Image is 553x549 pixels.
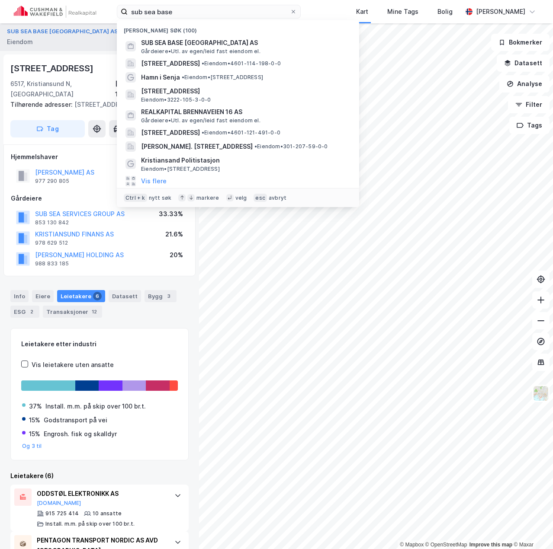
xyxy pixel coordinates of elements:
span: • [202,60,204,67]
div: ODDSTØL ELEKTRONIKK AS [37,488,166,499]
div: Ctrl + k [124,194,147,202]
div: 853 130 842 [35,219,69,226]
div: 15% [29,415,40,425]
div: Kart [356,6,368,17]
div: Gårdeiere [11,193,188,204]
button: Tags [509,117,550,134]
div: Install. m.m. på skip over 100 br.t. [45,401,146,412]
span: • [254,143,257,150]
button: Bokmerker [491,34,550,51]
div: 33.33% [159,209,183,219]
span: Eiendom • 4601-121-491-0-0 [202,129,280,136]
button: Datasett [497,54,550,72]
div: Info [10,290,29,302]
div: Engrosh. fisk og skalldyr [44,429,117,439]
span: [PERSON_NAME]. [STREET_ADDRESS] [141,141,253,152]
span: Kristiansand Politistasjon [141,155,349,166]
button: [DOMAIN_NAME] [37,500,81,507]
img: cushman-wakefield-realkapital-logo.202ea83816669bd177139c58696a8fa1.svg [14,6,96,18]
div: Leietakere [57,290,105,302]
div: 988 833 185 [35,260,69,267]
div: markere [196,195,219,201]
span: • [182,74,184,80]
div: 2 [27,307,36,316]
div: Transaksjoner [43,306,102,318]
span: Tilhørende adresser: [10,101,74,108]
div: [PERSON_NAME] søk (100) [117,20,359,36]
span: Eiendom • 301-207-59-0-0 [254,143,328,150]
div: 3 [164,292,173,300]
div: nytt søk [149,195,172,201]
span: Hamn i Senja [141,72,180,83]
span: [STREET_ADDRESS] [141,86,349,96]
div: velg [235,195,247,201]
button: Filter [508,96,550,113]
a: Improve this map [469,542,512,548]
img: Z [533,385,549,402]
span: Eiendom • 3222-105-3-0-0 [141,96,211,103]
div: 12 [90,307,99,316]
div: Leietakere etter industri [21,339,178,349]
div: [STREET_ADDRESS] [10,99,182,110]
span: • [202,129,204,136]
span: Gårdeiere • Utl. av egen/leid fast eiendom el. [141,48,260,55]
div: [GEOGRAPHIC_DATA], 10/605 [115,79,189,99]
button: Og 3 til [22,443,42,450]
div: Bolig [437,6,453,17]
button: Tag [10,120,85,137]
div: 915 725 414 [45,510,79,517]
div: 21.6% [165,229,183,239]
div: Datasett [109,290,141,302]
span: [STREET_ADDRESS] [141,128,200,138]
div: Install. m.m. på skip over 100 br.t. [45,520,135,527]
div: [STREET_ADDRESS] [10,61,95,75]
div: 37% [29,401,42,412]
span: REALKAPITAL BRENNAVEIEN 16 AS [141,107,349,117]
span: Eiendom • [STREET_ADDRESS] [182,74,263,81]
div: ESG [10,306,39,318]
div: Eiere [32,290,54,302]
div: 20% [170,250,183,260]
div: Vis leietakere uten ansatte [32,360,114,370]
a: OpenStreetMap [425,542,467,548]
div: Eiendom [7,37,33,47]
span: SUB SEA BASE [GEOGRAPHIC_DATA] AS [141,38,349,48]
div: [PERSON_NAME] [476,6,525,17]
div: 6 [93,292,102,300]
div: 10 ansatte [93,510,122,517]
div: Kontrollprogram for chat [510,508,553,549]
div: Mine Tags [387,6,418,17]
div: Bygg [145,290,177,302]
span: [STREET_ADDRESS] [141,58,200,69]
button: SUB SEA BASE [GEOGRAPHIC_DATA] AS [7,27,120,36]
div: Godstransport på vei [44,415,107,425]
button: Analyse [499,75,550,93]
span: Eiendom • 4601-114-198-0-0 [202,60,281,67]
div: esc [254,194,267,202]
div: Leietakere (6) [10,471,189,481]
button: Vis flere [141,176,167,186]
div: 978 629 512 [35,239,68,246]
div: 977 290 805 [35,178,69,185]
input: Søk på adresse, matrikkel, gårdeiere, leietakere eller personer [128,5,290,18]
div: Hjemmelshaver [11,152,188,162]
div: 15% [29,429,40,439]
span: Eiendom • [STREET_ADDRESS] [141,166,220,172]
span: Gårdeiere • Utl. av egen/leid fast eiendom el. [141,117,260,124]
div: avbryt [269,195,286,201]
div: 6517, Kristiansund N, [GEOGRAPHIC_DATA] [10,79,115,99]
a: Mapbox [400,542,424,548]
iframe: Chat Widget [510,508,553,549]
